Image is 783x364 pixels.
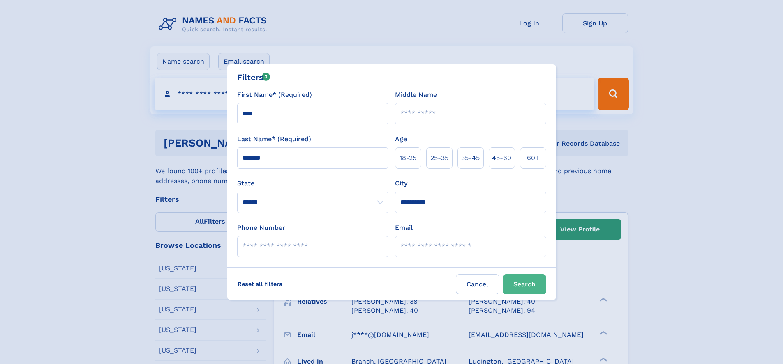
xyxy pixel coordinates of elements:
label: First Name* (Required) [237,90,312,100]
span: 60+ [527,153,539,163]
label: Phone Number [237,223,285,233]
span: 18‑25 [400,153,416,163]
label: State [237,179,388,188]
span: 35‑45 [461,153,480,163]
label: Middle Name [395,90,437,100]
label: Reset all filters [232,274,288,294]
div: Filters [237,71,270,83]
span: 45‑60 [492,153,511,163]
label: Last Name* (Required) [237,134,311,144]
label: Age [395,134,407,144]
label: Cancel [456,274,499,294]
label: Email [395,223,413,233]
span: 25‑35 [430,153,448,163]
button: Search [503,274,546,294]
label: City [395,179,407,188]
